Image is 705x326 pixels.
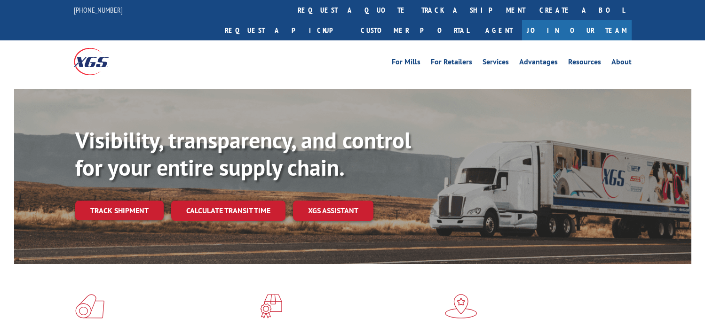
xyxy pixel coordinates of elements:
[218,20,354,40] a: Request a pickup
[75,201,164,220] a: Track shipment
[171,201,285,221] a: Calculate transit time
[260,294,282,318] img: xgs-icon-focused-on-flooring-red
[519,58,558,69] a: Advantages
[445,294,477,318] img: xgs-icon-flagship-distribution-model-red
[611,58,632,69] a: About
[75,125,411,182] b: Visibility, transparency, and control for your entire supply chain.
[476,20,522,40] a: Agent
[392,58,420,69] a: For Mills
[568,58,601,69] a: Resources
[74,5,123,15] a: [PHONE_NUMBER]
[354,20,476,40] a: Customer Portal
[431,58,472,69] a: For Retailers
[293,201,373,221] a: XGS ASSISTANT
[483,58,509,69] a: Services
[522,20,632,40] a: Join Our Team
[75,294,104,318] img: xgs-icon-total-supply-chain-intelligence-red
